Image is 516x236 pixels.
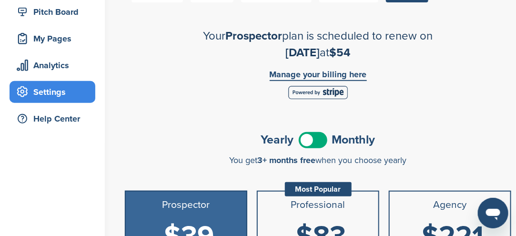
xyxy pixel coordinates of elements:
a: My Pages [10,28,95,50]
h3: Professional [262,199,374,211]
div: Settings [14,83,95,101]
h3: Agency [394,199,506,211]
span: Yearly [261,134,294,146]
span: Prospector [226,29,283,43]
a: Analytics [10,54,95,76]
img: Stripe [288,86,348,99]
div: Analytics [14,57,95,74]
a: Settings [10,81,95,103]
div: Most Popular [285,182,352,196]
iframe: Button to launch messaging window [478,198,508,228]
span: Monthly [332,134,375,146]
h3: Prospector [130,199,243,211]
h2: Your plan is scheduled to renew on at [152,28,485,61]
a: Pitch Board [10,1,95,23]
a: Manage your billing here [270,70,367,81]
span: 3+ months free [258,155,316,165]
span: [DATE] [286,46,320,60]
div: You get when you choose yearly [125,155,511,165]
div: My Pages [14,30,95,47]
div: Pitch Board [14,3,95,21]
a: Help Center [10,108,95,130]
div: Help Center [14,110,95,127]
span: $54 [330,46,351,60]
